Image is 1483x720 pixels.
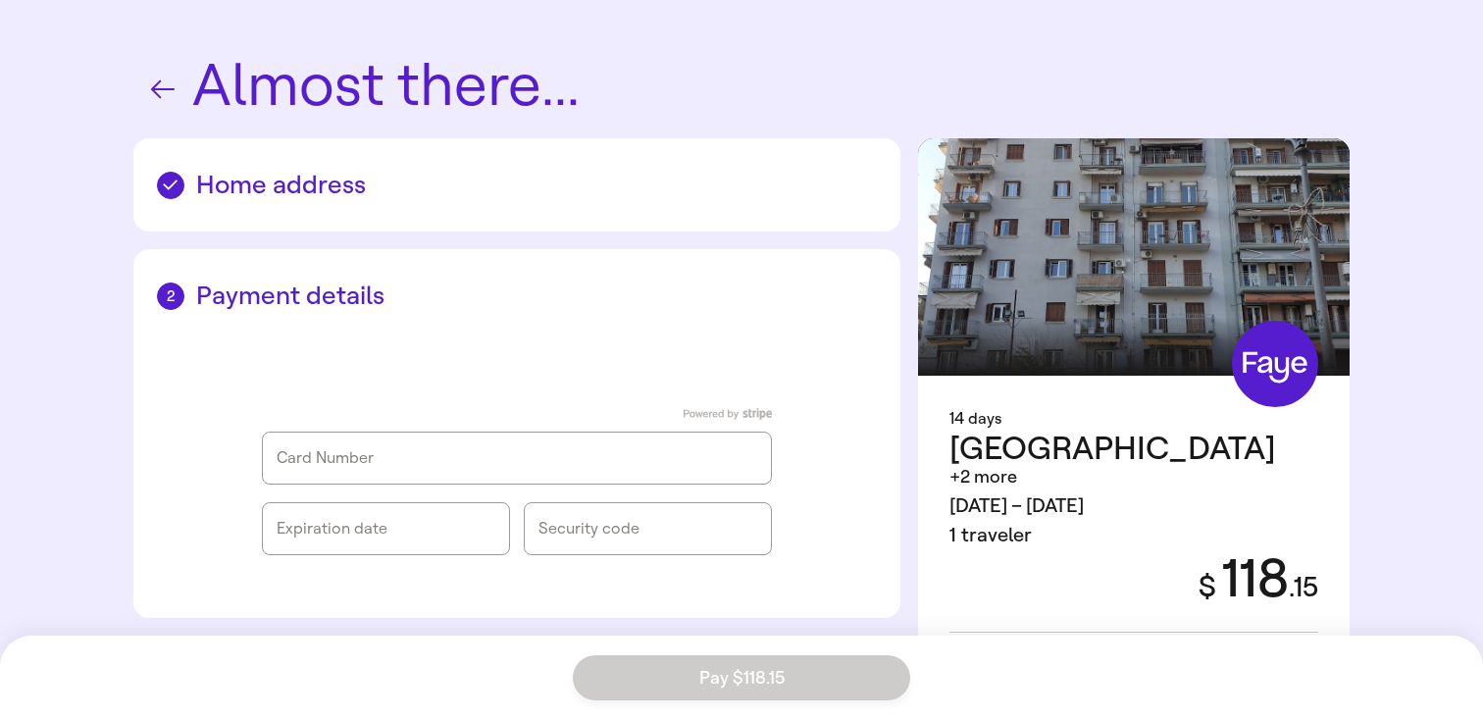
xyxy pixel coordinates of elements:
h2: Payment details [157,281,877,311]
span: $ [1199,569,1216,604]
iframe: Secure express checkout frame [271,338,514,346]
div: 1 traveler [949,521,1318,550]
iframe: Secure CVC input frame [538,527,757,545]
span: [GEOGRAPHIC_DATA] [949,429,1276,468]
h2: Home address [157,170,877,200]
span: Pay $118.15 [699,669,785,687]
div: 14 days [949,407,1318,431]
div: [DATE] – [DATE] [949,491,1318,521]
iframe: Secure card number input frame [277,456,757,475]
button: Pay $118.15 [573,655,910,700]
h1: Almost there... [133,55,1350,119]
span: . 15 [1289,571,1318,603]
div: 118 [1175,550,1318,608]
iframe: PayPal-paypal [524,342,759,384]
iframe: Secure expiration date input frame [277,527,495,545]
span: +2 more [949,466,1017,488]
